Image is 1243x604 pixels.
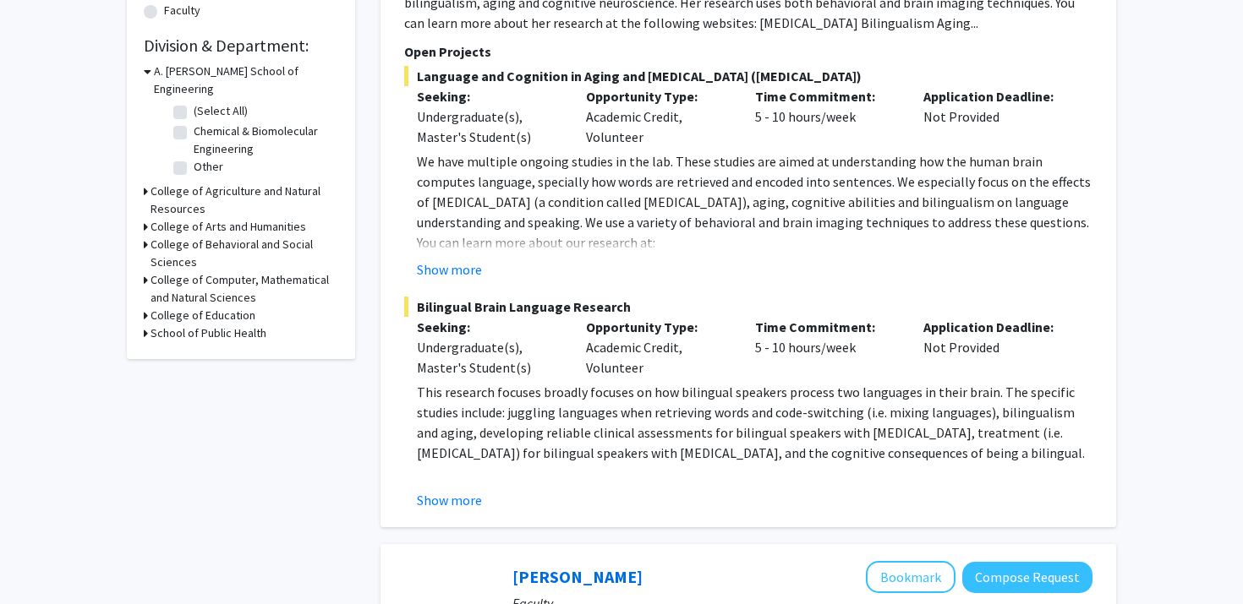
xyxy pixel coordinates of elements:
div: Not Provided [911,317,1080,378]
h3: A. [PERSON_NAME] School of Engineering [154,63,338,98]
p: Opportunity Type: [586,86,730,106]
h3: College of Agriculture and Natural Resources [151,182,338,218]
div: Not Provided [911,86,1080,147]
h3: College of Computer, Mathematical and Natural Sciences [151,271,338,307]
div: Undergraduate(s), Master's Student(s) [417,106,561,147]
p: Time Commitment: [755,86,899,106]
button: Show more [417,259,482,280]
span: Bilingual Brain Language Research [404,297,1092,317]
label: Chemical & Biomolecular Engineering [194,122,334,158]
button: Add Angel Dunbar to Bookmarks [866,561,956,593]
p: You can learn more about our research at: [417,232,1092,253]
label: (Select All) [194,102,248,120]
button: Show more [417,490,482,510]
p: Opportunity Type: [586,317,730,337]
div: 5 - 10 hours/week [742,86,912,147]
iframe: Chat [13,528,72,591]
div: Undergraduate(s), Master's Student(s) [417,337,561,378]
a: [PERSON_NAME] [512,566,643,587]
p: Seeking: [417,86,561,106]
p: Seeking: [417,317,561,337]
p: Application Deadline: [923,317,1067,337]
p: This research focuses broadly focuses on how bilingual speakers process two languages in their br... [417,382,1092,463]
h3: College of Education [151,307,255,324]
h3: College of Arts and Humanities [151,218,306,236]
label: Other [194,158,223,176]
button: Compose Request to Angel Dunbar [962,562,1092,593]
span: Language and Cognition in Aging and [MEDICAL_DATA] ([MEDICAL_DATA]) [404,66,1092,86]
label: Faculty [164,2,200,19]
p: Application Deadline: [923,86,1067,106]
div: 5 - 10 hours/week [742,317,912,378]
p: We have multiple ongoing studies in the lab. These studies are aimed at understanding how the hum... [417,151,1092,232]
h3: School of Public Health [151,324,266,342]
div: Academic Credit, Volunteer [573,86,742,147]
div: Academic Credit, Volunteer [573,317,742,378]
p: Open Projects [404,41,1092,62]
h2: Division & Department: [144,35,338,56]
h3: College of Behavioral and Social Sciences [151,236,338,271]
p: Time Commitment: [755,317,899,337]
